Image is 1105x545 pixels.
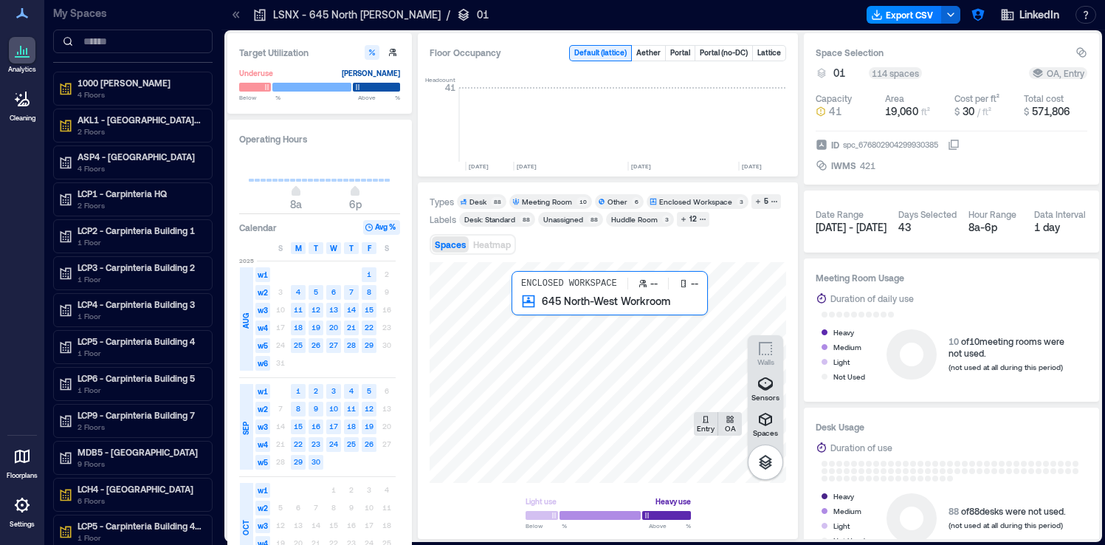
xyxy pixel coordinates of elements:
span: w1 [255,267,270,282]
p: 2 Floors [78,199,202,211]
text: 10 [329,404,338,413]
div: Other [607,196,627,207]
button: Default (lattice) [570,46,631,61]
span: w4 [255,437,270,452]
div: Meeting Room [522,196,572,207]
div: of 88 desks were not used. [949,505,1066,517]
div: Underuse [239,66,273,80]
div: 8a - 6p [968,220,1022,235]
text: 2 [314,386,318,395]
div: Huddle Room [611,214,658,224]
text: 20 [329,323,338,332]
button: 421 [860,158,960,173]
button: Portal (no-DC) [695,46,752,61]
div: Heavy [833,325,854,340]
text: 8 [367,287,371,296]
text: 29 [365,340,374,349]
div: 114 spaces [869,67,922,79]
span: 19,060 [885,105,918,117]
button: OA [718,412,742,436]
p: ASP4 - [GEOGRAPHIC_DATA] [78,151,202,162]
span: w5 [255,338,270,353]
span: 10 [949,336,959,346]
text: 22 [294,439,303,448]
div: Cost per ft² [954,92,999,104]
text: 11 [347,404,356,413]
div: Duration of use [830,440,892,455]
div: Desk [469,196,486,207]
text: 16 [311,422,320,431]
div: Days Selected [898,208,957,220]
div: Medium [833,504,861,518]
text: 7 [349,287,354,296]
div: Heavy use [655,494,691,509]
div: Total cost [1024,92,1064,104]
p: 1 Floor [78,236,202,248]
span: $ [954,106,960,117]
span: T [314,242,318,254]
div: 3 [662,215,671,224]
text: 18 [294,323,303,332]
text: 27 [329,340,338,349]
p: LCP5 - Carpinteria Building 4 WAFFLE DEMO [78,520,202,532]
h3: Desk Usage [816,419,1087,434]
span: ID [831,137,839,152]
text: 25 [347,439,356,448]
text: 4 [296,287,300,296]
span: w1 [255,384,270,399]
p: Entry [697,424,715,433]
p: LSNX - 645 North [PERSON_NAME] [273,7,441,22]
button: IDspc_676802904299930385 [948,139,960,151]
span: W [330,242,337,254]
span: w2 [255,285,270,300]
span: w4 [255,321,270,335]
button: $ 30 / ft² [954,104,1018,119]
text: [DATE] [631,162,651,170]
div: 1 day [1034,220,1088,235]
span: M [295,242,302,254]
p: LCP4 - Carpinteria Building 3 [78,298,202,310]
div: spc_676802904299930385 [841,137,940,152]
span: AUG [240,313,252,329]
a: Cleaning [4,81,41,127]
span: w3 [255,303,270,318]
h3: Space Selection [816,45,1075,60]
span: / ft² [977,106,991,117]
span: 30 [963,105,974,117]
div: Capacity [816,92,852,104]
p: 6 Floors [78,495,202,507]
div: Floor Occupancy [430,45,557,61]
p: 1 Floor [78,532,202,544]
p: Walls [757,357,774,366]
button: LinkedIn [996,3,1064,27]
text: 4 [349,386,354,395]
span: SEP [240,422,252,435]
p: LCP3 - Carpinteria Building 2 [78,261,202,273]
button: Spaces [748,406,783,442]
text: 15 [294,422,303,431]
div: 5 [762,195,771,208]
p: My Spaces [53,6,213,21]
button: Walls [748,335,783,371]
text: 26 [311,340,320,349]
text: 8 [296,404,300,413]
p: 2 Floors [78,126,202,137]
span: T [349,242,354,254]
p: 1000 [PERSON_NAME] [78,77,202,89]
text: 28 [347,340,356,349]
text: 1 [367,270,371,278]
p: 1 Floor [78,310,202,322]
p: AKL1 - [GEOGRAPHIC_DATA] (CEO Suites) [78,114,202,126]
text: 23 [311,439,320,448]
button: Spaces [432,236,469,253]
text: 18 [347,422,356,431]
p: Floorplans [7,471,38,480]
div: Enclosed Workspace [659,196,732,207]
span: Above % [358,93,400,102]
span: 2025 [239,256,254,265]
span: w3 [255,518,270,533]
button: Sensors [748,371,783,406]
div: 43 [898,220,957,235]
span: OCT [240,520,252,535]
p: 1 Floor [78,273,202,285]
